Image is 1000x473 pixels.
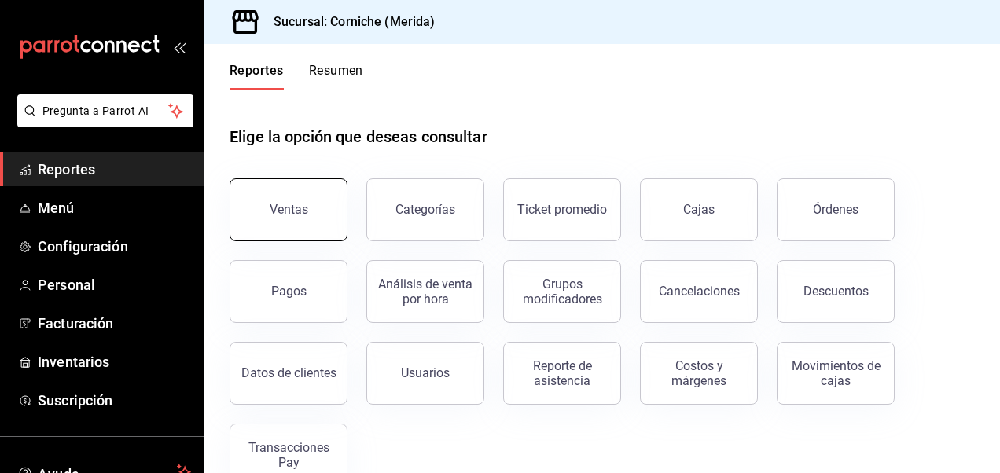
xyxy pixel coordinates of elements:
div: Usuarios [401,365,450,380]
div: Datos de clientes [241,365,336,380]
span: Configuración [38,236,191,257]
div: navigation tabs [230,63,363,90]
button: open_drawer_menu [173,41,186,53]
div: Categorías [395,202,455,217]
span: Personal [38,274,191,295]
div: Ventas [270,202,308,217]
button: Pregunta a Parrot AI [17,94,193,127]
div: Análisis de venta por hora [377,277,474,306]
button: Usuarios [366,342,484,405]
h1: Elige la opción que deseas consultar [230,125,487,148]
button: Órdenes [777,178,895,241]
div: Cancelaciones [659,284,740,299]
span: Suscripción [38,390,191,411]
button: Movimientos de cajas [777,342,895,405]
div: Órdenes [813,202,858,217]
div: Descuentos [803,284,869,299]
button: Costos y márgenes [640,342,758,405]
div: Transacciones Pay [240,440,337,470]
a: Pregunta a Parrot AI [11,114,193,130]
span: Pregunta a Parrot AI [42,103,169,119]
button: Resumen [309,63,363,90]
button: Categorías [366,178,484,241]
div: Cajas [683,200,715,219]
span: Reportes [38,159,191,180]
span: Menú [38,197,191,218]
span: Inventarios [38,351,191,372]
div: Movimientos de cajas [787,358,884,388]
span: Facturación [38,313,191,334]
button: Ventas [230,178,347,241]
button: Reporte de asistencia [503,342,621,405]
div: Reporte de asistencia [513,358,611,388]
div: Pagos [271,284,307,299]
h3: Sucursal: Corniche (Merida) [261,13,436,31]
button: Reportes [230,63,284,90]
button: Datos de clientes [230,342,347,405]
button: Grupos modificadores [503,260,621,323]
button: Ticket promedio [503,178,621,241]
button: Cancelaciones [640,260,758,323]
a: Cajas [640,178,758,241]
div: Grupos modificadores [513,277,611,306]
button: Análisis de venta por hora [366,260,484,323]
div: Costos y márgenes [650,358,748,388]
button: Pagos [230,260,347,323]
div: Ticket promedio [517,202,607,217]
button: Descuentos [777,260,895,323]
